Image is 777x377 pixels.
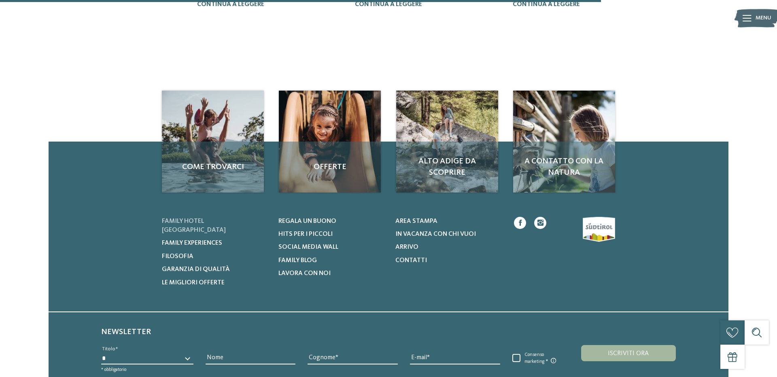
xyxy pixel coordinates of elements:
[278,256,385,265] a: Family Blog
[608,350,649,357] span: Iscriviti ora
[395,243,502,252] a: Arrivo
[279,91,381,193] img: 404
[162,253,193,260] span: Filosofia
[162,252,268,261] a: Filosofia
[278,257,317,264] span: Family Blog
[395,217,502,226] a: Area stampa
[396,91,498,193] img: 404
[162,239,268,248] a: Family experiences
[520,352,563,365] span: Consenso marketing
[396,91,498,193] a: 404 Alto Adige da scoprire
[395,218,437,225] span: Area stampa
[170,161,256,173] span: Come trovarci
[395,256,502,265] a: Contatti
[162,280,225,286] span: Le migliori offerte
[101,367,126,372] span: * obbligatorio
[162,265,268,274] a: Garanzia di qualità
[162,266,230,273] span: Garanzia di qualità
[278,218,336,225] span: Regala un buono
[581,345,676,361] button: Iscriviti ora
[278,243,385,252] a: Social Media Wall
[278,270,331,277] span: Lavora con noi
[395,230,502,239] a: In vacanza con chi vuoi
[278,244,338,250] span: Social Media Wall
[355,1,422,8] a: continua a leggere
[162,217,268,235] a: Family hotel [GEOGRAPHIC_DATA]
[162,218,226,233] span: Family hotel [GEOGRAPHIC_DATA]
[404,156,490,178] span: Alto Adige da scoprire
[162,91,264,193] a: 404 Come trovarci
[521,156,607,178] span: A contatto con la natura
[278,217,385,226] a: Regala un buono
[278,269,385,278] a: Lavora con noi
[279,91,381,193] a: 404 Offerte
[395,244,418,250] span: Arrivo
[513,91,615,193] a: 404 A contatto con la natura
[197,1,264,8] a: continua a leggere
[395,257,427,264] span: Contatti
[278,231,333,237] span: Hits per i piccoli
[162,240,222,246] span: Family experiences
[162,91,264,193] img: 404
[162,278,268,287] a: Le migliori offerte
[513,91,615,193] img: 404
[278,230,385,239] a: Hits per i piccoli
[287,161,373,173] span: Offerte
[513,1,580,8] a: continua a leggere
[101,328,151,336] span: Newsletter
[395,231,476,237] span: In vacanza con chi vuoi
